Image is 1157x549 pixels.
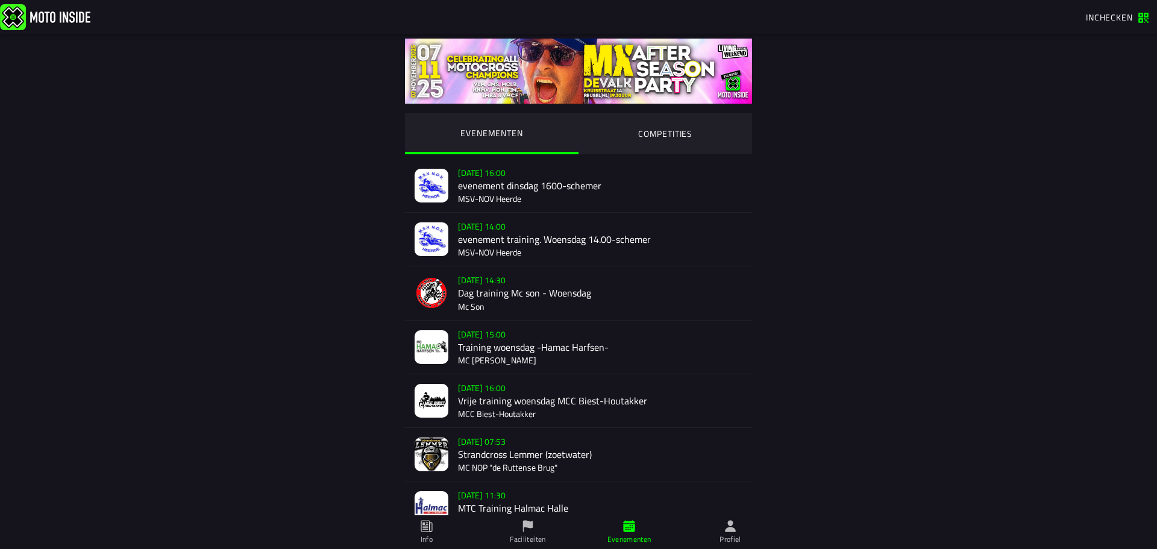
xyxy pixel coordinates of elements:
a: event-image[DATE] 07:53Strandcross Lemmer (zoetwater)MC NOP "de Ruttense Brug" [405,428,752,482]
a: event-image[DATE] 15:00Training woensdag -Hamac Harfsen-MC [PERSON_NAME] [405,321,752,374]
a: Inchecken [1080,7,1155,27]
a: event-image[DATE] 11:30MTC Training Halmac Halle[PERSON_NAME] [405,482,752,535]
ion-label: Info [421,534,433,545]
a: event-image[DATE] 16:00Vrije training woensdag MCC Biest-HoutakkerMCC Biest-Houtakker [405,374,752,428]
img: event-image [415,384,448,418]
ion-label: Evenementen [607,534,651,545]
a: event-image[DATE] 16:00evenement dinsdag 1600-schemerMSV-NOV Heerde [405,159,752,213]
img: event-image [415,276,448,310]
img: event-image [415,330,448,364]
a: event-image[DATE] 14:30Dag training Mc son - WoensdagMc Son [405,266,752,320]
img: event-image [415,438,448,471]
img: event-image [415,222,448,256]
span: Inchecken [1086,11,1133,24]
ion-label: Faciliteiten [510,534,545,545]
img: yS2mQ5x6lEcu9W3BfYyVKNTZoCZvkN0rRC6TzDTC.jpg [405,39,752,104]
ion-label: Profiel [720,534,741,545]
img: event-image [415,491,448,525]
img: event-image [415,169,448,202]
a: event-image[DATE] 14:00evenement training. Woensdag 14.00-schemerMSV-NOV Heerde [405,213,752,266]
